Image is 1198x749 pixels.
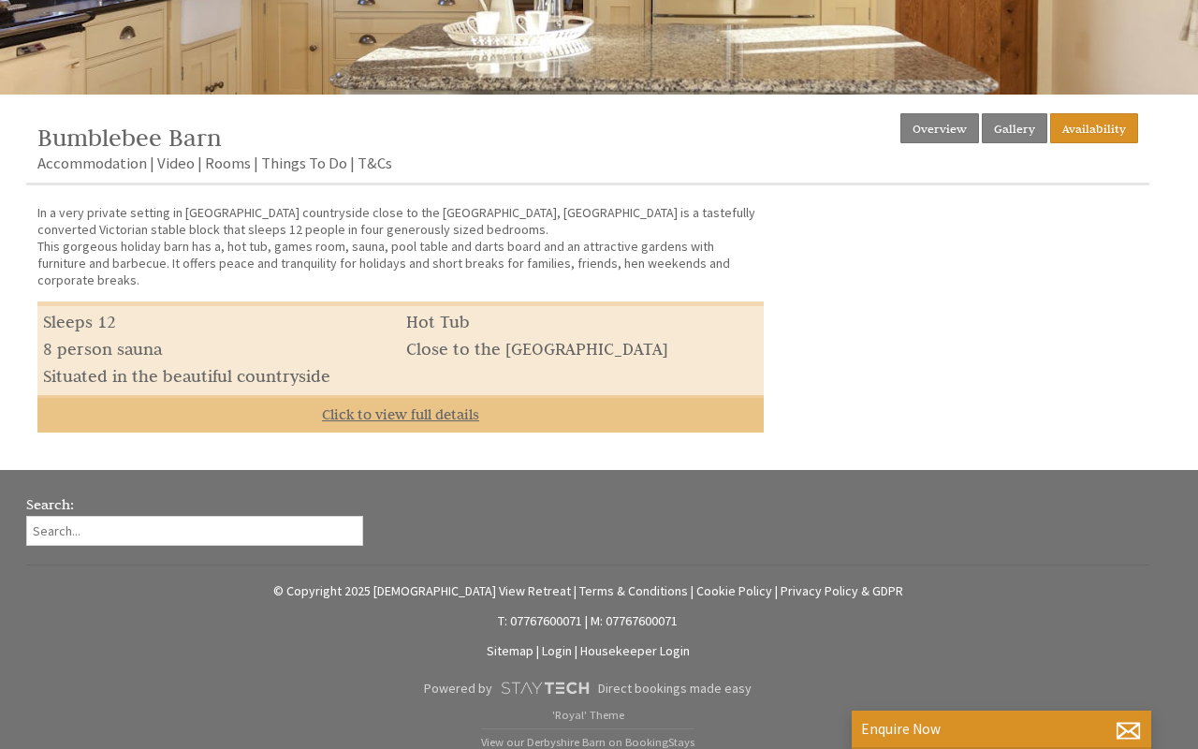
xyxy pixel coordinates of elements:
input: Search... [26,516,363,546]
span: | [775,582,778,599]
a: Things To Do [261,153,347,173]
a: Login [542,642,572,659]
a: T: 07767600071 [498,612,582,629]
a: Click to view full details [37,395,764,433]
a: Bumblebee Barn [37,123,222,153]
span: | [585,612,588,629]
li: 8 person sauna [37,335,401,362]
a: Availability [1050,113,1138,143]
a: Cookie Policy [696,582,772,599]
a: M: 07767600071 [591,612,678,629]
a: Overview [900,113,979,143]
a: Housekeeper Login [580,642,690,659]
li: Close to the [GEOGRAPHIC_DATA] [401,335,764,362]
a: T&Cs [358,153,392,173]
h3: Search: [26,495,363,513]
li: Hot Tub [401,308,764,335]
a: Accommodation [37,153,147,173]
img: scrumpy.png [500,677,590,699]
a: Privacy Policy & GDPR [781,582,903,599]
a: Rooms [205,153,251,173]
li: Situated in the beautiful countryside [37,362,401,389]
a: Sitemap [487,642,533,659]
li: Sleeps 12 [37,308,401,335]
span: | [536,642,539,659]
p: In a very private setting in [GEOGRAPHIC_DATA] countryside close to the [GEOGRAPHIC_DATA], [GEOGR... [37,204,764,288]
p: 'Royal' Theme [26,708,1149,722]
p: Enquire Now [861,720,1142,738]
span: | [574,582,577,599]
a: © Copyright 2025 [DEMOGRAPHIC_DATA] View Retreat [273,582,571,599]
a: Video [157,153,195,173]
a: View our Derbyshire Barn on BookingStays [481,728,694,749]
a: Gallery [982,113,1047,143]
a: Powered byDirect bookings made easy [26,672,1149,704]
span: | [575,642,577,659]
span: | [691,582,694,599]
a: Terms & Conditions [579,582,688,599]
